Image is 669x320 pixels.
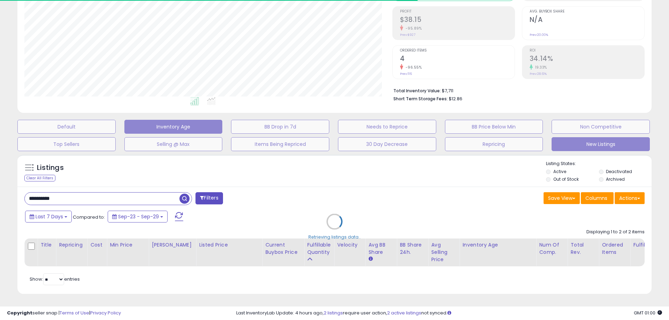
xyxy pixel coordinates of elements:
a: 2 active listings [387,310,421,316]
button: Non Competitive [552,120,650,134]
div: Last InventoryLab Update: 4 hours ago, require user action, not synced. [236,310,662,317]
button: Items Being Repriced [231,137,329,151]
h2: $38.15 [400,16,515,25]
b: Short Term Storage Fees: [393,96,448,102]
a: 2 listings [324,310,343,316]
small: Prev: 28.61% [530,72,547,76]
li: $7,711 [393,86,639,94]
small: -96.55% [403,65,422,70]
button: BB Price Below Min [445,120,543,134]
b: Total Inventory Value: [393,88,441,94]
small: 19.33% [533,65,547,70]
div: Retrieving listings data.. [308,234,361,240]
h2: N/A [530,16,644,25]
button: Inventory Age [124,120,223,134]
small: -95.89% [403,26,422,31]
button: Needs to Reprice [338,120,436,134]
span: ROI [530,49,644,53]
h2: 4 [400,55,515,64]
a: Terms of Use [60,310,89,316]
strong: Copyright [7,310,32,316]
h2: 34.14% [530,55,644,64]
button: 30 Day Decrease [338,137,436,151]
small: Prev: 20.00% [530,33,548,37]
span: $12.86 [449,95,462,102]
span: Avg. Buybox Share [530,10,644,14]
button: Default [17,120,116,134]
a: Privacy Policy [90,310,121,316]
button: BB Drop in 7d [231,120,329,134]
button: New Listings [552,137,650,151]
span: Profit [400,10,515,14]
div: seller snap | | [7,310,121,317]
button: Top Sellers [17,137,116,151]
small: Prev: 116 [400,72,412,76]
small: Prev: $927 [400,33,415,37]
span: Ordered Items [400,49,515,53]
button: Selling @ Max [124,137,223,151]
span: 2025-10-8 01:00 GMT [634,310,662,316]
button: Repricing [445,137,543,151]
